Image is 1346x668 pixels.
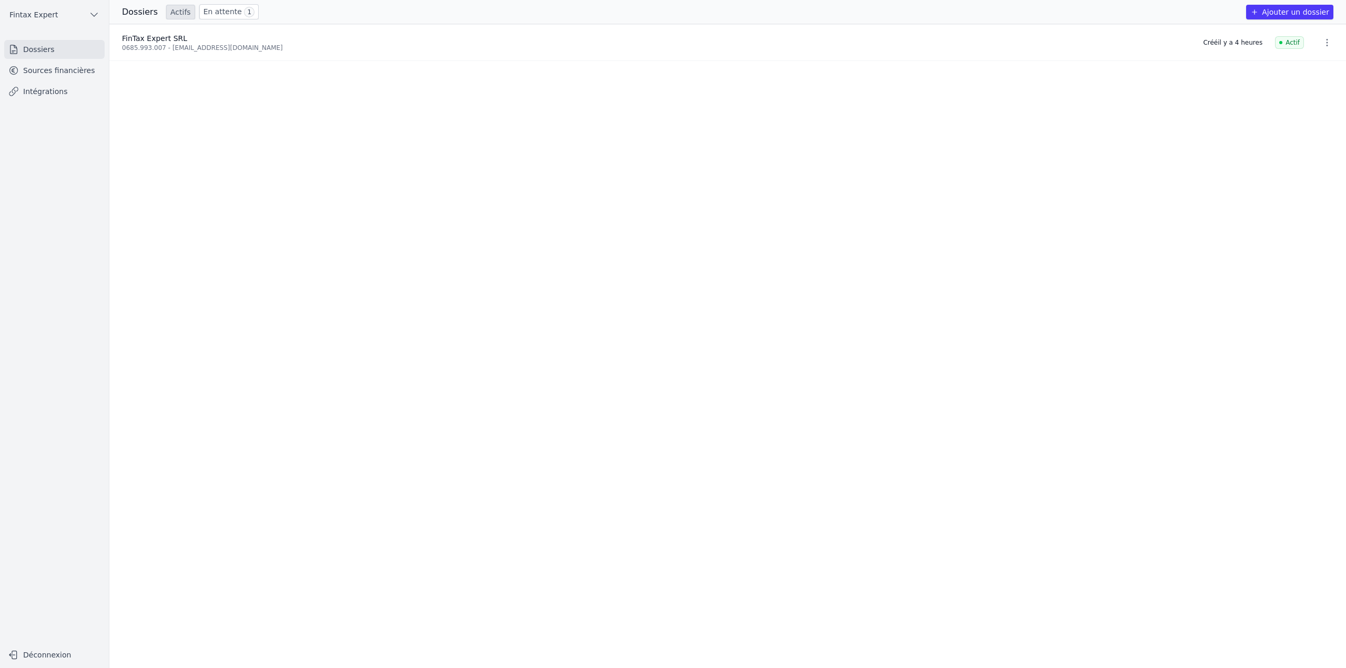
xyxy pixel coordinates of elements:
span: 1 [244,7,254,17]
span: FinTax Expert SRL [122,34,187,43]
a: Sources financières [4,61,105,80]
a: Actifs [166,5,195,19]
span: Actif [1275,36,1304,49]
button: Déconnexion [4,646,105,663]
a: En attente 1 [199,4,259,19]
a: Dossiers [4,40,105,59]
span: Fintax Expert [9,9,58,20]
div: 0685.993.007 - [EMAIL_ADDRESS][DOMAIN_NAME] [122,44,1190,52]
button: Fintax Expert [4,6,105,23]
button: Ajouter un dossier [1246,5,1333,19]
a: Intégrations [4,82,105,101]
div: Créé il y a 4 heures [1203,38,1262,47]
h3: Dossiers [122,6,158,18]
